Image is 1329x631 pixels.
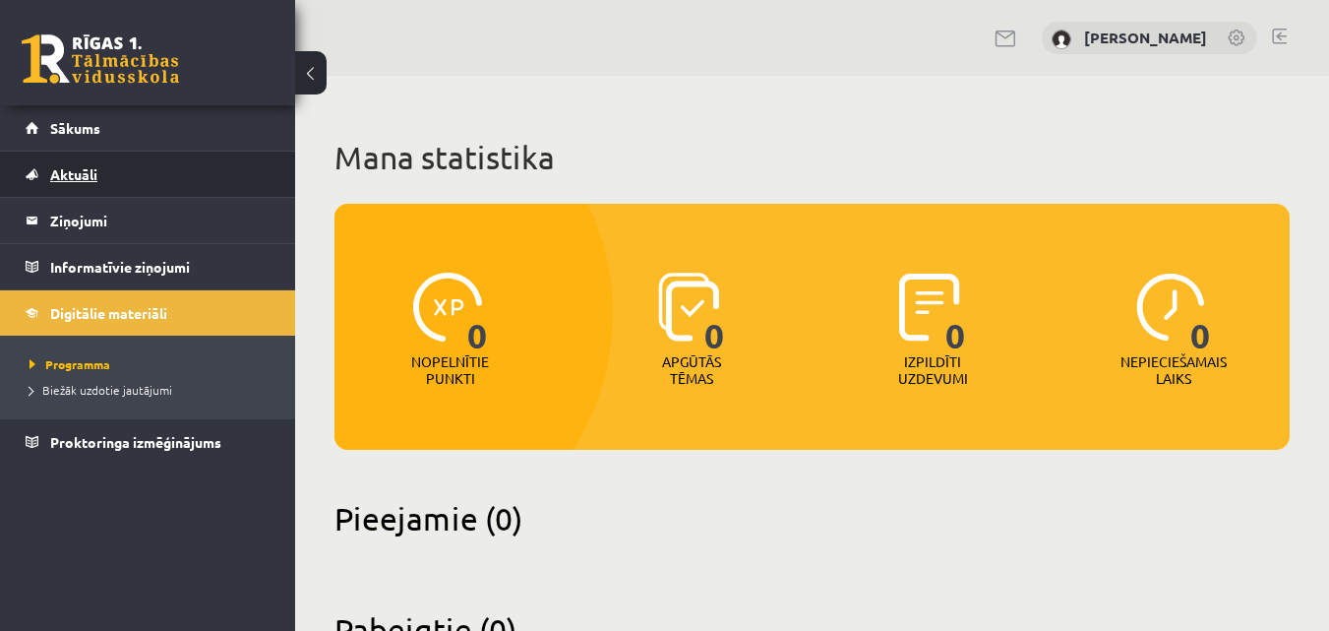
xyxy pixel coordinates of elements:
[1052,30,1071,49] img: Vadims Kozlovskis
[1190,273,1211,353] span: 0
[50,244,271,289] legend: Informatīvie ziņojumi
[50,433,221,451] span: Proktoringa izmēģinājums
[899,273,960,342] img: icon-completed-tasks-ad58ae20a441b2904462921112bc710f1caf180af7a3daa7317a5a94f2d26646.svg
[26,152,271,197] a: Aktuāli
[1084,28,1207,47] a: [PERSON_NAME]
[413,273,482,342] img: icon-xp-0682a9bc20223a9ccc6f5883a126b849a74cddfe5390d2b41b4391c66f2066e7.svg
[945,273,966,353] span: 0
[26,198,271,243] a: Ziņojumi
[334,138,1290,177] h1: Mana statistika
[50,165,97,183] span: Aktuāli
[1120,353,1227,387] p: Nepieciešamais laiks
[26,244,271,289] a: Informatīvie ziņojumi
[704,273,725,353] span: 0
[334,499,1290,537] h2: Pieejamie (0)
[22,34,179,84] a: Rīgas 1. Tālmācības vidusskola
[658,273,720,342] img: icon-learned-topics-4a711ccc23c960034f471b6e78daf4a3bad4a20eaf4de84257b87e66633f6470.svg
[411,353,489,387] p: Nopelnītie punkti
[26,419,271,465] a: Proktoringa izmēģinājums
[467,273,488,353] span: 0
[50,304,167,322] span: Digitālie materiāli
[50,198,271,243] legend: Ziņojumi
[30,356,110,372] span: Programma
[30,355,275,373] a: Programma
[894,353,971,387] p: Izpildīti uzdevumi
[26,290,271,336] a: Digitālie materiāli
[30,382,172,398] span: Biežāk uzdotie jautājumi
[50,119,100,137] span: Sākums
[1136,273,1205,342] img: icon-clock-7be60019b62300814b6bd22b8e044499b485619524d84068768e800edab66f18.svg
[26,105,271,151] a: Sākums
[653,353,730,387] p: Apgūtās tēmas
[30,381,275,399] a: Biežāk uzdotie jautājumi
